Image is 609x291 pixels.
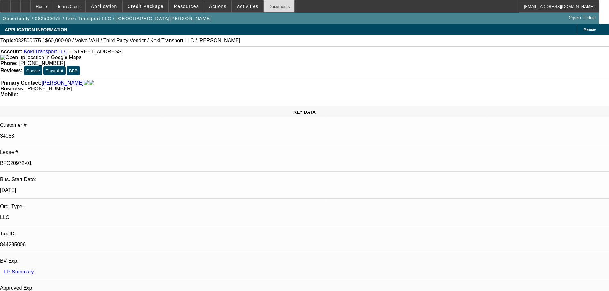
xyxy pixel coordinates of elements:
[91,4,117,9] span: Application
[15,38,240,43] span: 082500675 / $60,000.00 / Volvo VAH / Third Party Vendor / Koki Transport LLC / [PERSON_NAME]
[584,28,596,31] span: Manage
[204,0,231,12] button: Actions
[3,16,212,21] span: Opportunity / 082500675 / Koki Transport LLC / [GEOGRAPHIC_DATA][PERSON_NAME]
[169,0,204,12] button: Resources
[4,269,34,274] a: LP Summary
[0,86,25,91] strong: Business:
[0,80,42,86] strong: Primary Contact:
[5,27,67,32] span: APPLICATION INFORMATION
[86,0,122,12] button: Application
[89,80,94,86] img: linkedin-icon.png
[0,68,22,73] strong: Reviews:
[0,55,81,60] a: View Google Maps
[19,60,65,66] span: [PHONE_NUMBER]
[0,60,18,66] strong: Phone:
[24,49,68,54] a: Koki Transport LLC
[0,38,15,43] strong: Topic:
[0,92,18,97] strong: Mobile:
[123,0,168,12] button: Credit Package
[0,55,81,60] img: Open up location in Google Maps
[174,4,199,9] span: Resources
[67,66,80,75] button: BBB
[26,86,72,91] span: [PHONE_NUMBER]
[566,12,598,23] a: Open Ticket
[293,110,316,115] span: KEY DATA
[43,66,65,75] button: Trustpilot
[42,80,84,86] a: [PERSON_NAME]
[128,4,164,9] span: Credit Package
[0,49,22,54] strong: Account:
[232,0,263,12] button: Activities
[84,80,89,86] img: facebook-icon.png
[237,4,259,9] span: Activities
[24,66,42,75] button: Google
[209,4,227,9] span: Actions
[69,49,123,54] span: - [STREET_ADDRESS]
